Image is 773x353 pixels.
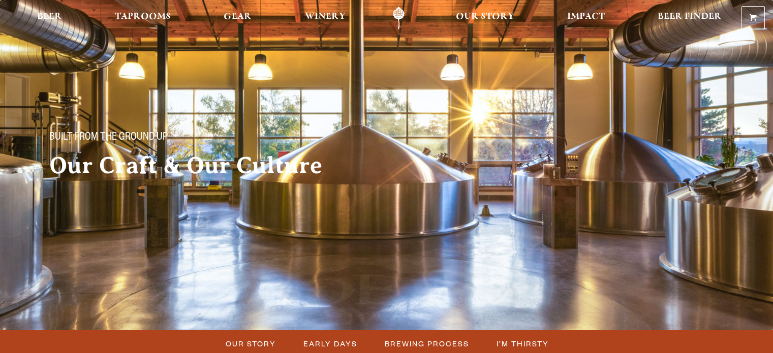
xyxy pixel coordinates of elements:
span: Our Story [456,13,514,21]
a: Gear [217,7,258,29]
span: Built From The Ground Up [49,132,168,145]
a: I’m Thirsty [490,336,554,351]
a: Our Story [220,336,281,351]
span: Beer Finder [658,13,722,21]
a: Odell Home [380,7,418,29]
a: Taprooms [108,7,177,29]
span: I’m Thirsty [497,336,549,351]
span: Early Days [303,336,357,351]
a: Winery [298,7,352,29]
a: Beer Finder [651,7,728,29]
a: Our Story [449,7,521,29]
span: Our Story [226,336,276,351]
a: Impact [561,7,611,29]
a: Early Days [297,336,362,351]
span: Taprooms [115,13,171,21]
a: Brewing Process [379,336,474,351]
span: Impact [567,13,605,21]
h2: Our Craft & Our Culture [49,153,366,178]
span: Gear [224,13,252,21]
a: Beer [30,7,69,29]
span: Beer [37,13,62,21]
span: Brewing Process [385,336,469,351]
span: Winery [305,13,346,21]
